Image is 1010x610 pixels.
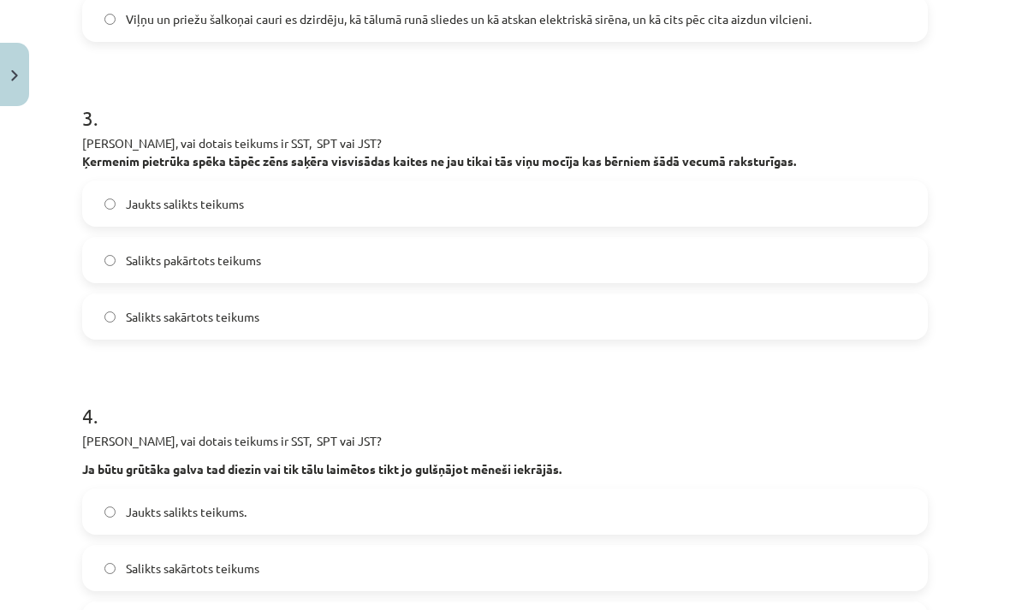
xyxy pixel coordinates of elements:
[126,195,244,213] span: Jaukts salikts teikums
[104,506,116,518] input: Jaukts salikts teikums.
[82,153,796,169] strong: Ķermenim pietrūka spēka tāpēc zēns saķēra visvisādas kaites ne jau tikai tās viņu mocīja kas bērn...
[11,70,18,81] img: icon-close-lesson-0947bae3869378f0d4975bcd49f059093ad1ed9edebbc8119c70593378902aed.svg
[82,374,928,427] h1: 4 .
[126,560,259,577] span: Salikts sakārtots teikums
[82,461,561,477] strong: Ja būtu grūtāka galva tad diezin vai tik tālu laimētos tikt jo gulšņājot mēneši iekrājās.
[82,134,928,170] p: [PERSON_NAME], vai dotais teikums ir SST, SPT vai JST?
[104,14,116,25] input: Viļņu un priežu šalkoņai cauri es dzirdēju, kā tālumā runā sliedes un kā atskan elektriskā sirēna...
[104,311,116,323] input: Salikts sakārtots teikums
[126,308,259,326] span: Salikts sakārtots teikums
[104,563,116,574] input: Salikts sakārtots teikums
[104,255,116,266] input: Salikts pakārtots teikums
[126,503,247,521] span: Jaukts salikts teikums.
[104,198,116,210] input: Jaukts salikts teikums
[82,432,928,450] p: [PERSON_NAME], vai dotais teikums ir SST, SPT vai JST?
[126,252,261,269] span: Salikts pakārtots teikums
[82,76,928,129] h1: 3 .
[126,10,811,28] span: Viļņu un priežu šalkoņai cauri es dzirdēju, kā tālumā runā sliedes un kā atskan elektriskā sirēna...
